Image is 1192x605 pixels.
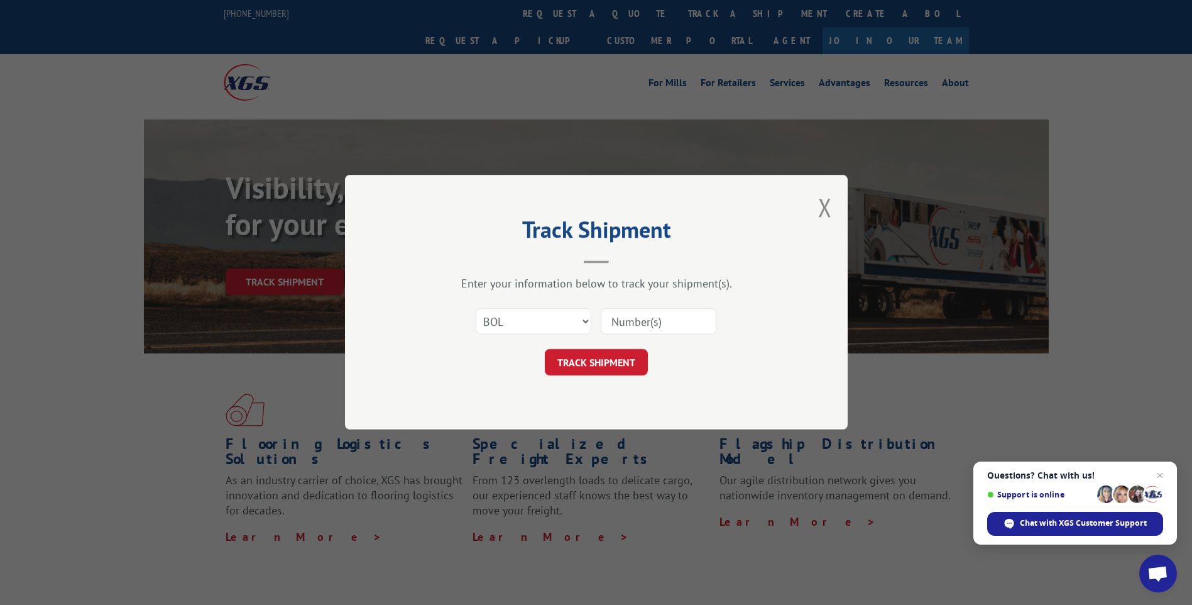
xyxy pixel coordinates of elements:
[408,221,785,245] h2: Track Shipment
[987,490,1093,499] span: Support is online
[408,277,785,291] div: Enter your information below to track your shipment(s).
[987,512,1163,536] div: Chat with XGS Customer Support
[987,470,1163,480] span: Questions? Chat with us!
[1152,468,1167,483] span: Close chat
[1020,518,1147,529] span: Chat with XGS Customer Support
[545,350,648,376] button: TRACK SHIPMENT
[818,191,832,224] button: Close modal
[601,309,716,335] input: Number(s)
[1139,555,1177,592] div: Open chat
